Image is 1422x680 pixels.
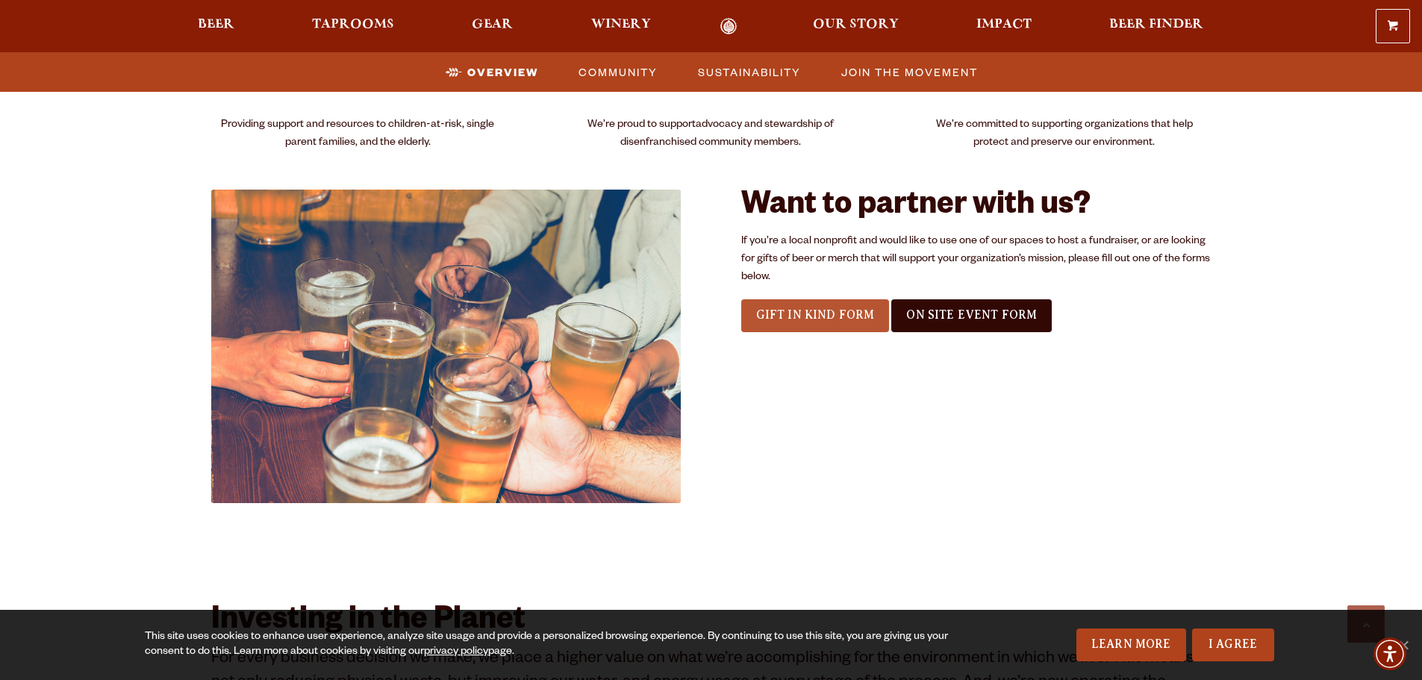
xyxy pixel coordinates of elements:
[570,61,665,83] a: Community
[198,19,234,31] span: Beer
[437,61,546,83] a: Overview
[917,116,1211,152] p: We’re committed to supporting organizations that help protect and preserve our environment.
[906,308,1037,322] span: On Site Event Form
[698,61,801,83] span: Sustainability
[462,18,523,35] a: Gear
[803,18,908,35] a: Our Story
[211,116,505,152] p: Providing support and resources to children-at-risk, single parent families, and the elderly.
[1373,637,1406,670] div: Accessibility Menu
[211,605,1211,640] h2: Investing in the Planet
[689,61,808,83] a: Sustainability
[211,190,682,503] img: 54664074188_b9c26a45cb_c
[591,19,651,31] span: Winery
[424,646,488,658] a: privacy policy
[1347,605,1385,643] a: Scroll to top
[756,308,875,322] span: Gift In Kind Form
[976,19,1032,31] span: Impact
[1192,628,1274,661] a: I Agree
[312,19,394,31] span: Taprooms
[472,19,513,31] span: Gear
[1076,628,1186,661] a: Learn More
[579,61,658,83] span: Community
[891,299,1052,332] a: On Site Event Form
[741,299,890,332] a: Gift In Kind Form
[813,19,899,31] span: Our Story
[145,630,953,660] div: This site uses cookies to enhance user experience, analyze site usage and provide a personalized ...
[581,18,661,35] a: Winery
[741,233,1211,287] p: If you’re a local nonprofit and would like to use one of our spaces to host a fundraiser, or are ...
[832,61,985,83] a: Join the Movement
[620,119,834,149] span: advocacy and stewardship of disenfranchised community members.
[188,18,244,35] a: Beer
[967,18,1041,35] a: Impact
[841,61,978,83] span: Join the Movement
[701,18,757,35] a: Odell Home
[1109,19,1203,31] span: Beer Finder
[741,190,1211,225] h2: Want to partner with us?
[1100,18,1213,35] a: Beer Finder
[564,116,858,152] p: We’re proud to support
[302,18,404,35] a: Taprooms
[467,61,538,83] span: Overview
